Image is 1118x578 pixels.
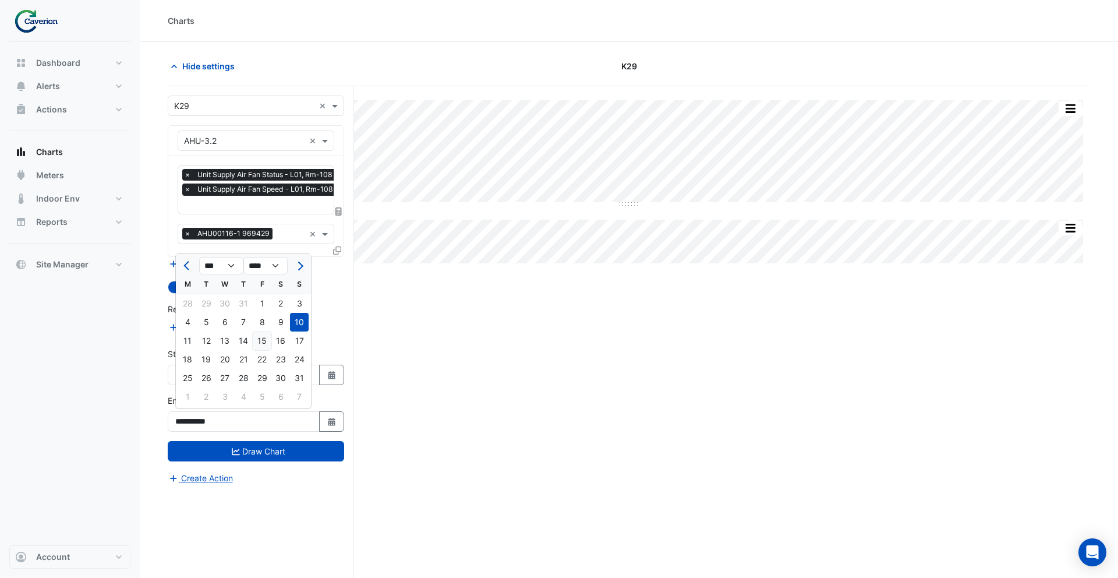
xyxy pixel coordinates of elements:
[197,275,215,294] div: T
[215,387,234,406] div: 3
[253,387,271,406] div: 5
[178,387,197,406] div: Monday, September 1, 2025
[9,164,130,187] button: Meters
[271,294,290,313] div: Saturday, August 2, 2025
[15,170,27,181] app-icon: Meters
[253,275,271,294] div: F
[253,332,271,350] div: Friday, August 15, 2025
[168,56,242,76] button: Hide settings
[271,332,290,350] div: 16
[9,210,130,234] button: Reports
[290,350,309,369] div: Sunday, August 24, 2025
[36,193,80,205] span: Indoor Env
[197,369,215,387] div: 26
[181,256,194,275] button: Previous month
[15,216,27,228] app-icon: Reports
[215,369,234,387] div: Wednesday, August 27, 2025
[168,303,229,315] label: Reference Lines
[271,387,290,406] div: Saturday, September 6, 2025
[9,187,130,210] button: Indoor Env
[215,369,234,387] div: 27
[197,350,215,369] div: 19
[178,294,197,313] div: 28
[309,228,319,240] span: Clear
[234,294,253,313] div: 31
[197,387,215,406] div: 2
[194,228,273,239] span: AHU00116-1 969429
[253,350,271,369] div: Friday, August 22, 2025
[36,170,64,181] span: Meters
[215,294,234,313] div: Wednesday, July 30, 2025
[253,313,271,332] div: Friday, August 8, 2025
[271,369,290,387] div: 30
[168,257,238,270] button: Add Equipment
[290,313,309,332] div: 10
[290,332,309,350] div: 17
[15,193,27,205] app-icon: Indoor Env
[197,369,215,387] div: Tuesday, August 26, 2025
[234,350,253,369] div: Thursday, August 21, 2025
[178,369,197,387] div: 25
[197,350,215,369] div: Tuesday, August 19, 2025
[178,369,197,387] div: Monday, August 25, 2025
[234,332,253,350] div: 14
[253,332,271,350] div: 15
[215,294,234,313] div: 30
[234,313,253,332] div: 7
[234,332,253,350] div: Thursday, August 14, 2025
[290,387,309,406] div: Sunday, September 7, 2025
[253,294,271,313] div: Friday, August 1, 2025
[319,100,329,112] span: Clear
[1059,101,1082,116] button: More Options
[215,332,234,350] div: Wednesday, August 13, 2025
[194,184,336,195] span: Unit Supply Air Fan Speed - L01, Rm-108
[9,545,130,569] button: Account
[194,169,335,181] span: Unit Supply Air Fan Status - L01, Rm-108
[327,417,337,427] fa-icon: Select Date
[621,60,637,72] span: K29
[36,80,60,92] span: Alerts
[178,275,197,294] div: M
[234,275,253,294] div: T
[271,350,290,369] div: Saturday, August 23, 2025
[215,332,234,350] div: 13
[182,184,193,195] span: ×
[178,350,197,369] div: Monday, August 18, 2025
[168,15,194,27] div: Charts
[333,245,341,255] span: Clone Favourites and Tasks from this Equipment to other Equipment
[36,259,89,270] span: Site Manager
[253,350,271,369] div: 22
[271,369,290,387] div: Saturday, August 30, 2025
[15,146,27,158] app-icon: Charts
[215,275,234,294] div: W
[197,332,215,350] div: 12
[36,216,68,228] span: Reports
[234,294,253,313] div: Thursday, July 31, 2025
[9,98,130,121] button: Actions
[234,387,253,406] div: 4
[290,294,309,313] div: Sunday, August 3, 2025
[197,387,215,406] div: Tuesday, September 2, 2025
[1078,538,1106,566] div: Open Intercom Messenger
[168,394,203,407] label: End Date
[15,104,27,115] app-icon: Actions
[309,135,319,147] span: Clear
[36,104,67,115] span: Actions
[243,257,288,274] select: Select year
[197,294,215,313] div: Tuesday, July 29, 2025
[178,332,197,350] div: Monday, August 11, 2025
[36,57,80,69] span: Dashboard
[271,313,290,332] div: Saturday, August 9, 2025
[290,275,309,294] div: S
[215,350,234,369] div: Wednesday, August 20, 2025
[168,320,254,334] button: Add Reference Line
[290,313,309,332] div: Sunday, August 10, 2025
[234,369,253,387] div: 28
[234,369,253,387] div: Thursday, August 28, 2025
[178,332,197,350] div: 11
[290,332,309,350] div: Sunday, August 17, 2025
[327,370,337,380] fa-icon: Select Date
[215,313,234,332] div: 6
[15,57,27,69] app-icon: Dashboard
[271,332,290,350] div: Saturday, August 16, 2025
